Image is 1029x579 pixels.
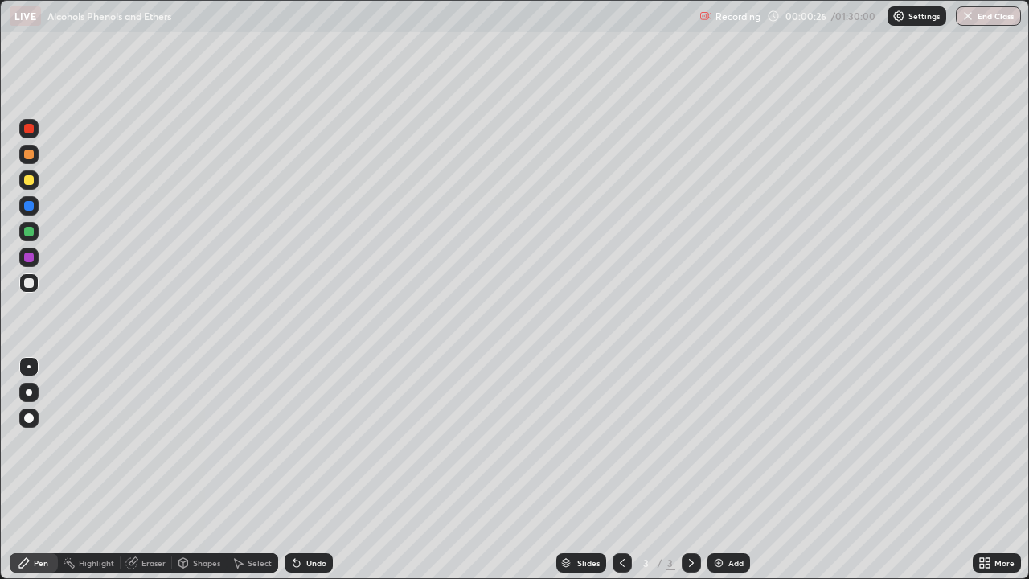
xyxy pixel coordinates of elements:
div: Pen [34,559,48,567]
img: class-settings-icons [892,10,905,23]
div: Highlight [79,559,114,567]
div: 3 [638,558,654,568]
p: Alcohols Phenols and Ethers [47,10,171,23]
div: 3 [666,556,675,570]
div: / [658,558,662,568]
img: recording.375f2c34.svg [699,10,712,23]
div: Add [728,559,744,567]
img: add-slide-button [712,556,725,569]
p: LIVE [14,10,36,23]
div: Shapes [193,559,220,567]
div: More [994,559,1015,567]
div: Eraser [141,559,166,567]
p: Recording [715,10,760,23]
div: Slides [577,559,600,567]
button: End Class [956,6,1021,26]
p: Settings [908,12,940,20]
div: Select [248,559,272,567]
div: Undo [306,559,326,567]
img: end-class-cross [961,10,974,23]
